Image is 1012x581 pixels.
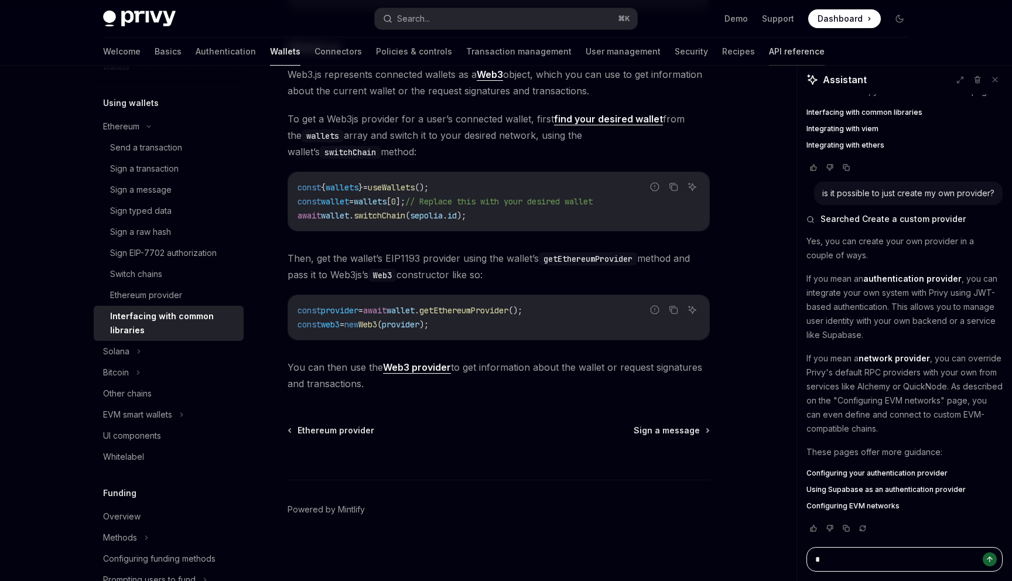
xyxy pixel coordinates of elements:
a: Powered by Mintlify [288,504,365,515]
button: Solana [94,341,147,362]
a: User management [586,37,661,66]
span: You can then use the to get information about the wallet or request signatures and transactions. [288,359,710,392]
a: Transaction management [466,37,572,66]
span: sepolia [410,210,443,221]
a: Demo [724,13,748,25]
span: ( [377,319,382,330]
a: Configuring EVM networks [806,501,1003,511]
a: Send a transaction [94,137,244,158]
span: = [340,319,344,330]
strong: Web3 [477,69,503,80]
code: Web3 [368,269,396,282]
span: [ [387,196,391,207]
a: find your desired wallet [554,113,663,125]
h5: Using wallets [103,96,159,110]
a: Sign EIP-7702 authorization [94,242,244,264]
button: Copy the contents from the code block [666,302,681,317]
span: const [298,196,321,207]
a: Web3 provider [383,361,451,374]
span: = [363,182,368,193]
button: Report incorrect code [647,179,662,194]
div: Sign a message [110,183,172,197]
span: . [415,305,419,316]
span: web3 [321,319,340,330]
a: Connectors [314,37,362,66]
span: ( [405,210,410,221]
span: Sign a message [634,425,700,436]
button: Vote that response was good [806,522,820,534]
a: Ethereum provider [94,285,244,306]
code: wallets [302,129,344,142]
p: If you mean an , you can integrate your own system with Privy using JWT-based authentication. Thi... [806,272,1003,342]
span: ); [457,210,466,221]
span: . [443,210,447,221]
a: Basics [155,37,182,66]
a: Security [675,37,708,66]
span: ⌘ K [618,14,630,23]
span: const [298,182,321,193]
div: Methods [103,531,137,545]
a: Integrating with ethers [806,141,1003,150]
button: Copy the contents from the code block [666,179,681,194]
button: Send message [983,552,997,566]
a: Switch chains [94,264,244,285]
span: } [358,182,363,193]
button: Ask AI [685,302,700,317]
a: Sign a transaction [94,158,244,179]
a: Support [762,13,794,25]
span: Integrating with viem [806,124,878,134]
div: Sign a transaction [110,162,179,176]
span: switchChain [354,210,405,221]
a: Configuring your authentication provider [806,469,1003,478]
div: Interfacing with common libraries [110,309,237,337]
div: Sign a raw hash [110,225,171,239]
a: Interfacing with common libraries [94,306,244,341]
span: Ethereum provider [298,425,374,436]
span: = [358,305,363,316]
button: EVM smart wallets [94,404,190,425]
span: id [447,210,457,221]
code: switchChain [320,146,381,159]
span: . [349,210,354,221]
span: await [363,305,387,316]
span: (); [508,305,522,316]
span: const [298,319,321,330]
a: Ethereum provider [289,425,374,436]
a: Other chains [94,383,244,404]
div: EVM smart wallets [103,408,172,422]
a: API reference [769,37,825,66]
span: ); [419,319,429,330]
p: These pages offer more guidance: [806,445,1003,459]
span: wallet [387,305,415,316]
button: Toggle dark mode [890,9,909,28]
span: wallet [321,196,349,207]
span: const [298,305,321,316]
span: provider [321,305,358,316]
a: Overview [94,506,244,527]
div: Send a transaction [110,141,182,155]
a: Recipes [722,37,755,66]
strong: network provider [859,353,930,363]
span: 0 [391,196,396,207]
div: Bitcoin [103,365,129,380]
a: Interfacing with common libraries [806,108,1003,117]
button: Ask AI [685,179,700,194]
div: Sign EIP-7702 authorization [110,246,217,260]
p: Yes, you can create your own provider in a couple of ways. [806,234,1003,262]
span: ]; [396,196,405,207]
h5: Funding [103,486,136,500]
div: Configuring funding methods [103,552,216,566]
a: Configuring funding methods [94,548,244,569]
div: Whitelabel [103,450,144,464]
span: To get a Web3js provider for a user’s connected wallet, first from the array and switch it to you... [288,111,710,160]
a: Sign a raw hash [94,221,244,242]
p: If you mean a , you can override Privy's default RPC providers with your own from services like A... [806,351,1003,436]
div: Ethereum [103,119,139,134]
span: (); [415,182,429,193]
span: Then, get the wallet’s EIP1193 provider using the wallet’s method and pass it to Web3js’s constru... [288,250,710,283]
button: Copy chat response [839,522,853,534]
span: provider [382,319,419,330]
a: Policies & controls [376,37,452,66]
span: // Replace this with your desired wallet [405,196,593,207]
